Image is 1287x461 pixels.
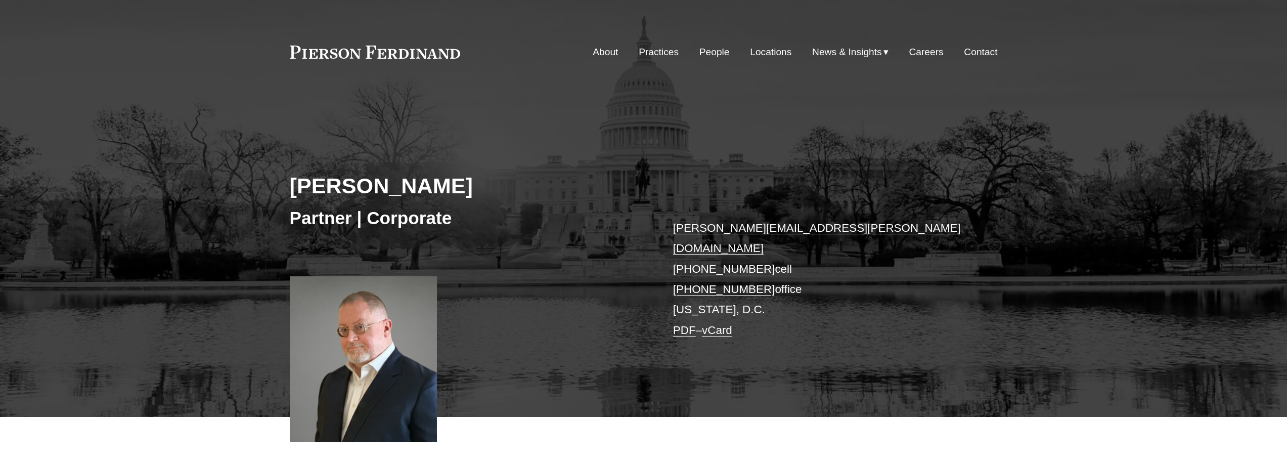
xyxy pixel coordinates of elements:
[673,283,775,296] a: [PHONE_NUMBER]
[812,43,889,62] a: folder dropdown
[964,43,997,62] a: Contact
[593,43,618,62] a: About
[699,43,730,62] a: People
[750,43,791,62] a: Locations
[639,43,679,62] a: Practices
[290,207,644,229] h3: Partner | Corporate
[673,324,696,337] a: PDF
[702,324,732,337] a: vCard
[909,43,943,62] a: Careers
[290,173,644,199] h2: [PERSON_NAME]
[812,44,882,61] span: News & Insights
[673,218,968,341] p: cell office [US_STATE], D.C. –
[673,222,961,255] a: [PERSON_NAME][EMAIL_ADDRESS][PERSON_NAME][DOMAIN_NAME]
[673,263,775,275] a: [PHONE_NUMBER]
